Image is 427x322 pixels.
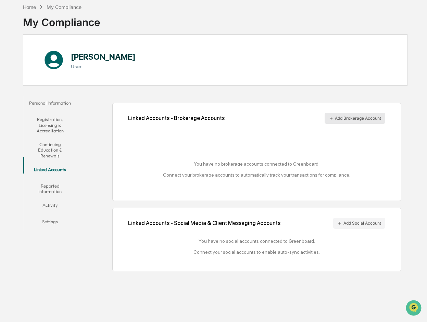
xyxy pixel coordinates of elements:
div: We're available if you need us! [23,59,87,65]
button: Start new chat [116,55,125,63]
div: Home [23,4,36,10]
div: 🗄️ [50,87,55,93]
h1: [PERSON_NAME] [71,52,136,62]
a: 🖐️Preclearance [4,84,47,96]
div: secondary tabs example [23,96,77,231]
div: Linked Accounts - Social Media & Client Messaging Accounts [128,218,385,229]
button: Add Social Account [333,218,385,229]
button: Continuing Education & Renewals [23,138,77,163]
div: My Compliance [23,11,100,28]
a: 🗄️Attestations [47,84,88,96]
a: Powered byPylon [48,116,83,121]
button: Add Brokerage Account [325,113,385,124]
button: Registration, Licensing & Accreditation [23,112,77,138]
img: 1746055101610-c473b297-6a78-478c-a979-82029cc54cd1 [7,52,19,65]
button: Personal Information [23,96,77,112]
button: Settings [23,215,77,231]
a: 🔎Data Lookup [4,97,46,109]
button: Activity [23,198,77,215]
p: How can we help? [7,14,125,25]
span: Preclearance [14,86,44,93]
iframe: Open customer support [405,299,424,318]
div: You have no brokerage accounts connected to Greenboard. Connect your brokerage accounts to automa... [128,161,385,178]
div: My Compliance [47,4,81,10]
span: Data Lookup [14,99,43,106]
div: Start new chat [23,52,112,59]
button: Linked Accounts [23,163,77,179]
span: Attestations [56,86,85,93]
button: Reported Information [23,179,77,199]
div: You have no social accounts connected to Greenboard. Connect your social accounts to enable auto-... [128,238,385,255]
div: 🔎 [7,100,12,106]
div: Linked Accounts - Brokerage Accounts [128,115,225,121]
span: Pylon [68,116,83,121]
h3: User [71,64,136,69]
div: 🖐️ [7,87,12,93]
